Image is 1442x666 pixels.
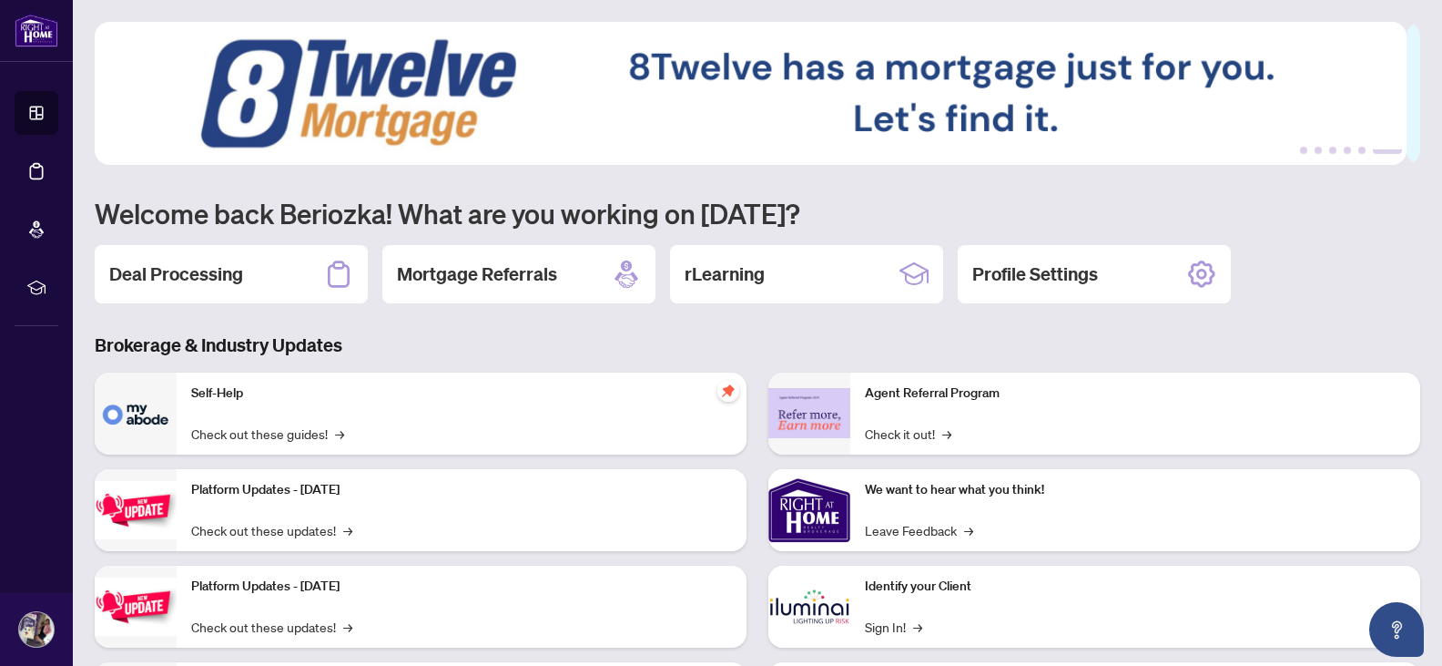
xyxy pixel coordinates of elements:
[865,617,922,637] a: Sign In!→
[95,196,1420,231] h1: Welcome back Beriozka! What are you working on [DATE]?
[95,373,177,455] img: Self-Help
[1300,147,1307,154] button: 1
[942,424,951,444] span: →
[865,520,973,540] a: Leave Feedback→
[913,617,922,637] span: →
[95,333,1420,358] h3: Brokerage & Industry Updates
[865,424,951,444] a: Check it out!→
[1344,147,1351,154] button: 4
[19,612,54,647] img: Profile Icon
[191,577,732,597] p: Platform Updates - [DATE]
[95,578,177,635] img: Platform Updates - July 8, 2025
[717,380,739,402] span: pushpin
[397,261,557,287] h2: Mortgage Referrals
[343,617,352,637] span: →
[343,520,352,540] span: →
[191,384,732,404] p: Self-Help
[1373,147,1402,154] button: 6
[95,22,1406,165] img: Slide 5
[768,469,850,551] img: We want to hear what you think!
[768,566,850,648] img: Identify your Client
[1315,147,1322,154] button: 2
[191,520,352,540] a: Check out these updates!→
[15,14,58,47] img: logo
[768,388,850,438] img: Agent Referral Program
[95,481,177,538] img: Platform Updates - July 21, 2025
[865,480,1406,500] p: We want to hear what you think!
[865,577,1406,597] p: Identify your Client
[972,261,1098,287] h2: Profile Settings
[191,617,352,637] a: Check out these updates!→
[964,520,973,540] span: →
[685,261,765,287] h2: rLearning
[1369,602,1424,657] button: Open asap
[335,424,344,444] span: →
[1358,147,1366,154] button: 5
[191,424,344,444] a: Check out these guides!→
[865,384,1406,404] p: Agent Referral Program
[109,261,243,287] h2: Deal Processing
[1329,147,1336,154] button: 3
[191,480,732,500] p: Platform Updates - [DATE]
